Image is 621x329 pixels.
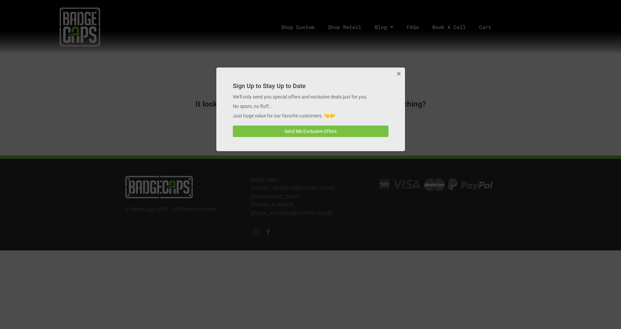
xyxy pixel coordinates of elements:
div: Sign Up to Stay Up to Date [216,67,405,151]
iframe: Chat Widget [587,297,621,329]
p: Just huge value for our favorite customers. 🤜🤛 [233,113,389,119]
p: No spam, no fluff... [233,103,389,110]
h4: Sign Up to Stay Up to Date [233,82,389,90]
button: Send Me Exclusive Offers [233,126,389,137]
p: We'll only send you special offers and exclusive deals just for you. [233,94,389,101]
button: Close [392,67,405,81]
